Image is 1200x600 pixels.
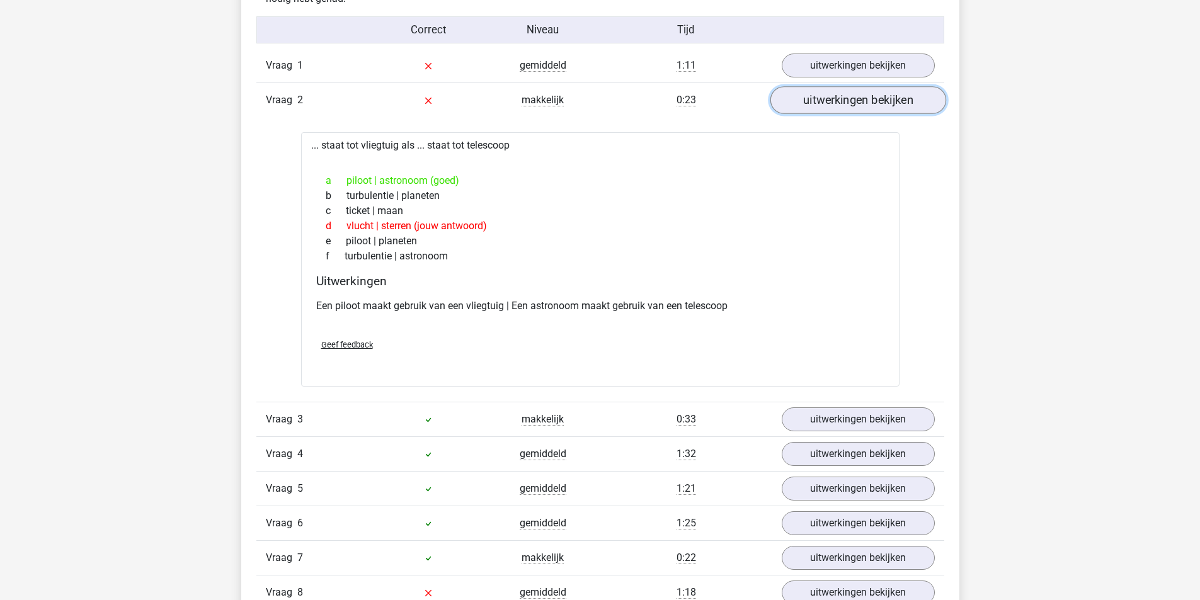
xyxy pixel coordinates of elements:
[326,218,346,234] span: d
[677,517,696,529] span: 1:25
[520,448,566,460] span: gemiddeld
[677,59,696,72] span: 1:11
[782,54,935,77] a: uitwerkingen bekijken
[266,446,297,461] span: Vraag
[520,586,566,599] span: gemiddeld
[266,585,297,600] span: Vraag
[326,203,346,218] span: c
[782,407,935,431] a: uitwerkingen bekijken
[321,340,373,349] span: Geef feedback
[520,59,566,72] span: gemiddeld
[522,552,564,564] span: makkelijk
[266,93,297,108] span: Vraag
[297,517,303,529] span: 6
[486,22,600,38] div: Niveau
[316,173,884,188] div: piloot | astronoom (goed)
[316,249,884,264] div: turbulentie | astronoom
[316,234,884,249] div: piloot | planeten
[316,203,884,218] div: ticket | maan
[297,552,303,563] span: 7
[677,586,696,599] span: 1:18
[782,477,935,501] a: uitwerkingen bekijken
[326,188,346,203] span: b
[782,546,935,570] a: uitwerkingen bekijken
[326,234,346,249] span: e
[782,442,935,466] a: uitwerkingen bekijken
[297,482,303,494] span: 5
[782,511,935,535] a: uitwerkingen bekijken
[266,412,297,427] span: Vraag
[316,298,884,314] p: Een piloot maakt gebruik van een vliegtuig | Een astronoom maakt gebruik van een telescoop
[677,482,696,495] span: 1:21
[297,586,303,598] span: 8
[677,413,696,426] span: 0:33
[677,552,696,564] span: 0:22
[297,448,303,460] span: 4
[600,22,772,38] div: Tijd
[266,58,297,73] span: Vraag
[677,94,696,106] span: 0:23
[316,188,884,203] div: turbulentie | planeten
[770,86,946,114] a: uitwerkingen bekijken
[266,481,297,496] span: Vraag
[520,517,566,529] span: gemiddeld
[297,413,303,425] span: 3
[371,22,486,38] div: Correct
[316,274,884,288] h4: Uitwerkingen
[266,516,297,531] span: Vraag
[297,59,303,71] span: 1
[316,218,884,234] div: vlucht | sterren (jouw antwoord)
[522,94,564,106] span: makkelijk
[301,132,900,387] div: ... staat tot vliegtuig als ... staat tot telescoop
[326,173,346,188] span: a
[266,550,297,565] span: Vraag
[297,94,303,106] span: 2
[522,413,564,426] span: makkelijk
[520,482,566,495] span: gemiddeld
[326,249,345,264] span: f
[677,448,696,460] span: 1:32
